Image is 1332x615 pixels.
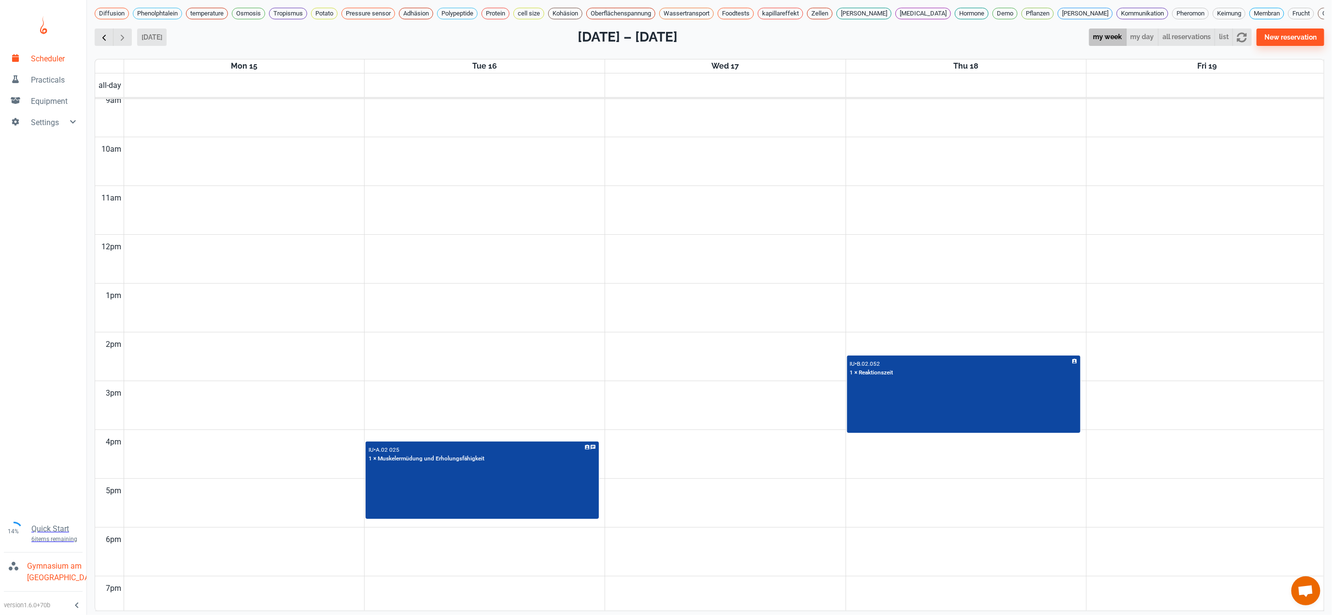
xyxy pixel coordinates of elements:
[229,59,259,73] a: December 15, 2025
[807,8,833,19] div: Zellen
[1058,9,1112,18] span: [PERSON_NAME]
[1213,9,1245,18] span: Keimung
[341,8,395,19] div: Pressure sensor
[1249,8,1284,19] div: Membran
[1172,8,1209,19] div: Pheromon
[269,8,307,19] div: Tropismus
[951,59,980,73] a: December 18, 2025
[896,9,950,18] span: [MEDICAL_DATA]
[137,29,167,46] button: [DATE]
[104,576,124,601] div: 7pm
[659,8,714,19] div: Wassertransport
[482,8,510,19] div: Protein
[993,9,1017,18] span: Demo
[186,9,227,18] span: temperature
[368,446,376,453] p: IU •
[1158,29,1215,46] button: all reservations
[312,9,337,18] span: Potato
[1022,9,1053,18] span: Pflanzen
[342,9,395,18] span: Pressure sensor
[709,59,741,73] a: December 17, 2025
[104,430,124,454] div: 4pm
[808,9,832,18] span: Zellen
[718,8,754,19] div: Foodtests
[97,80,124,91] span: all-day
[470,59,499,73] a: December 16, 2025
[992,8,1018,19] div: Demo
[549,9,582,18] span: Kohäsion
[104,479,124,503] div: 5pm
[1215,29,1233,46] button: list
[438,9,477,18] span: Polypeptide
[186,8,228,19] div: temperature
[857,360,880,367] p: B.02.052
[1021,8,1054,19] div: Pflanzen
[104,88,124,113] div: 9am
[368,455,484,463] p: 1 × Muskelermüdung und Erholungsfähigkeit
[1233,29,1251,46] button: refresh
[1117,9,1168,18] span: Kommunikation
[1257,29,1324,46] button: New reservation
[837,9,891,18] span: [PERSON_NAME]
[1126,29,1159,46] button: my day
[660,9,713,18] span: Wassertransport
[113,29,132,46] button: Next week
[1291,576,1320,605] div: Chat öffnen
[586,8,655,19] div: Oberflächenspannung
[1289,9,1314,18] span: Frucht
[850,369,893,377] p: 1 × Reaktionszeit
[95,9,128,18] span: Diffusion
[548,8,582,19] div: Kohäsion
[133,8,182,19] div: Phenolphtalein
[399,9,433,18] span: Adhäsion
[104,528,124,552] div: 6pm
[758,9,803,18] span: kapillareffekt
[133,9,182,18] span: Phenolphtalein
[1089,29,1127,46] button: my week
[718,9,753,18] span: Foodtests
[758,8,803,19] div: kapillareffekt
[955,8,989,19] div: Hormone
[1213,8,1246,19] div: Keimung
[399,8,433,19] div: Adhäsion
[100,186,124,210] div: 11am
[955,9,988,18] span: Hormone
[1250,9,1284,18] span: Membran
[104,284,124,308] div: 1pm
[100,235,124,259] div: 12pm
[95,8,129,19] div: Diffusion
[1117,8,1168,19] div: Kommunikation
[104,381,124,405] div: 3pm
[1288,8,1314,19] div: Frucht
[1173,9,1208,18] span: Pheromon
[1195,59,1219,73] a: December 19, 2025
[437,8,478,19] div: Polypeptide
[311,8,338,19] div: Potato
[232,9,265,18] span: Osmosis
[513,8,544,19] div: cell size
[587,9,655,18] span: Oberflächenspannung
[578,27,678,47] h2: [DATE] – [DATE]
[95,29,113,46] button: Previous week
[514,9,544,18] span: cell size
[104,332,124,357] div: 2pm
[269,9,307,18] span: Tropismus
[850,360,857,367] p: IU •
[232,8,265,19] div: Osmosis
[100,137,124,161] div: 10am
[1058,8,1113,19] div: [PERSON_NAME]
[895,8,951,19] div: [MEDICAL_DATA]
[482,9,509,18] span: Protein
[836,8,892,19] div: [PERSON_NAME]
[376,446,399,453] p: A.02 025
